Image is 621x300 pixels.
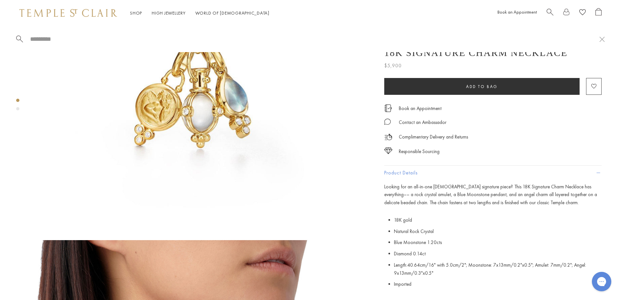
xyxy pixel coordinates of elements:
[19,9,117,17] img: Temple St. Clair
[384,61,402,70] span: $5,900
[589,270,615,294] iframe: Gorgias live chat messenger
[394,237,602,248] li: Blue Moonstone 1.20cts
[130,10,142,16] a: ShopShop
[394,248,602,260] li: Diamond 0.14ct
[466,84,498,89] span: Add to bag
[384,183,597,206] span: Looking for an all-in-one [DEMOGRAPHIC_DATA] signature piece? This 18K Signature Charm Necklace h...
[547,8,553,18] a: Search
[384,78,580,95] button: Add to bag
[384,118,391,125] img: MessageIcon-01_2.svg
[394,226,602,237] li: Natural Rock Crystal
[399,105,441,112] a: Book an Appointment
[130,9,269,17] nav: Main navigation
[384,105,392,112] img: icon_appointment.svg
[195,10,269,16] a: World of [DEMOGRAPHIC_DATA]World of [DEMOGRAPHIC_DATA]
[384,166,602,180] button: Product Details
[399,118,446,127] div: Contact an Ambassador
[579,8,586,18] a: View Wishlist
[394,279,602,290] li: Imported
[152,10,186,16] a: High JewelleryHigh Jewellery
[394,260,602,279] li: Length: 40.64cm/16" with 5.0cm/2"; Moonstone: 7x13mm/0.2"x0.5"; Amulet: 7mm/0.2"; Angel: 9x13mm/0...
[16,97,19,116] div: Product gallery navigation
[595,8,602,18] a: Open Shopping Bag
[384,133,392,141] img: icon_delivery.svg
[384,148,392,154] img: icon_sourcing.svg
[384,47,568,58] h1: 18K Signature Charm Necklace
[399,133,468,141] p: Complimentary Delivery and Returns
[497,9,537,15] a: Book an Appointment
[399,148,440,156] div: Responsible Sourcing
[394,215,602,226] li: 18K gold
